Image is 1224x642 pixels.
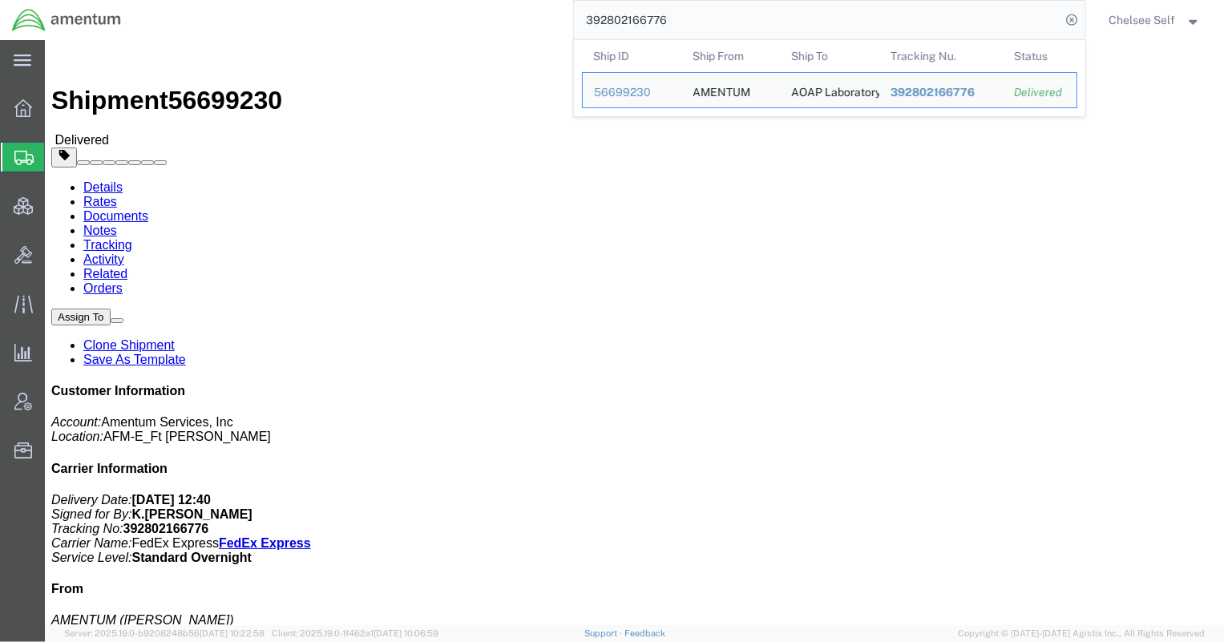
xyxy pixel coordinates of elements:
[1003,40,1077,72] th: Status
[1014,84,1065,101] div: Delivered
[890,86,974,99] span: 392802166776
[879,40,1003,72] th: Tracking Nu.
[624,628,665,638] a: Feedback
[584,628,624,638] a: Support
[1109,11,1176,29] span: Chelsee Self
[890,84,992,101] div: 392802166776
[582,40,1085,116] table: Search Results
[374,628,438,638] span: [DATE] 10:06:59
[692,73,749,107] div: AMENTUM
[272,628,438,638] span: Client: 2025.19.0-1f462a1
[11,8,122,32] img: logo
[958,627,1205,640] span: Copyright © [DATE]-[DATE] Agistix Inc., All Rights Reserved
[1109,10,1202,30] button: Chelsee Self
[780,40,879,72] th: Ship To
[64,628,265,638] span: Server: 2025.19.0-b9208248b56
[791,73,868,107] div: AOAP Laboratory
[200,628,265,638] span: [DATE] 10:22:58
[681,40,780,72] th: Ship From
[594,84,670,101] div: 56699230
[582,40,681,72] th: Ship ID
[574,1,1061,39] input: Search for shipment number, reference number
[45,40,1224,625] iframe: FS Legacy Container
